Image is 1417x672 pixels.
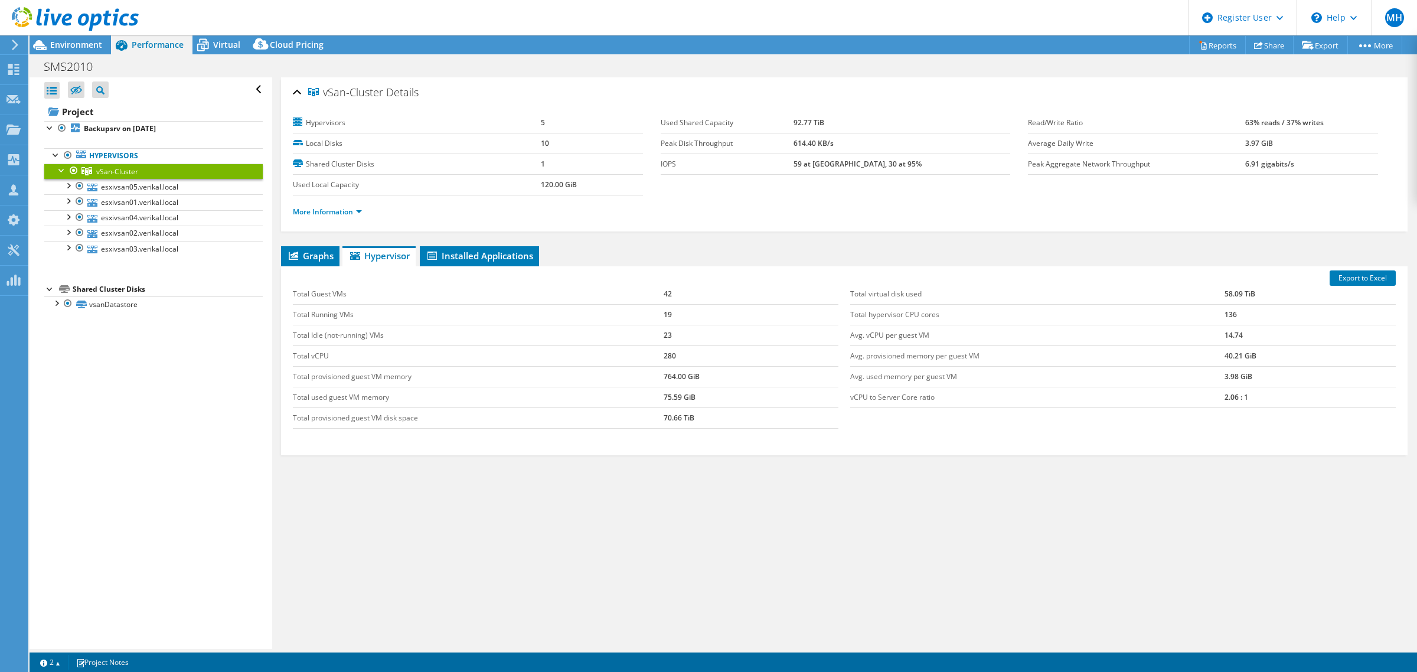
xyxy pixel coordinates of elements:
[44,296,263,312] a: vsanDatastore
[541,138,549,148] b: 10
[44,194,263,210] a: esxivsan01.verikal.local
[661,158,794,170] label: IOPS
[73,282,263,296] div: Shared Cluster Disks
[293,207,362,217] a: More Information
[1385,8,1404,27] span: MH
[794,138,834,148] b: 614.40 KB/s
[308,87,383,99] span: vSan-Cluster
[1225,345,1396,366] td: 40.21 GiB
[132,39,184,50] span: Performance
[1347,36,1402,54] a: More
[293,179,541,191] label: Used Local Capacity
[1245,159,1294,169] b: 6.91 gigabits/s
[32,655,68,670] a: 2
[664,345,838,366] td: 280
[293,284,664,305] td: Total Guest VMs
[1189,36,1246,54] a: Reports
[1225,304,1396,325] td: 136
[293,138,541,149] label: Local Disks
[794,159,922,169] b: 59 at [GEOGRAPHIC_DATA], 30 at 95%
[426,250,533,262] span: Installed Applications
[794,118,824,128] b: 92.77 TiB
[213,39,240,50] span: Virtual
[44,226,263,241] a: esxivsan02.verikal.local
[44,121,263,136] a: Backupsrv on [DATE]
[664,407,838,428] td: 70.66 TiB
[293,304,664,325] td: Total Running VMs
[68,655,137,670] a: Project Notes
[348,250,410,262] span: Hypervisor
[664,284,838,305] td: 42
[850,366,1225,387] td: Avg. used memory per guest VM
[850,387,1225,407] td: vCPU to Server Core ratio
[386,85,419,99] span: Details
[1028,117,1245,129] label: Read/Write Ratio
[1245,118,1324,128] b: 63% reads / 37% writes
[661,138,794,149] label: Peak Disk Throughput
[1293,36,1348,54] a: Export
[44,241,263,256] a: esxivsan03.verikal.local
[1225,387,1396,407] td: 2.06 : 1
[44,148,263,164] a: Hypervisors
[850,325,1225,345] td: Avg. vCPU per guest VM
[44,102,263,121] a: Project
[1245,138,1273,148] b: 3.97 GiB
[293,117,541,129] label: Hypervisors
[664,387,838,407] td: 75.59 GiB
[1225,366,1396,387] td: 3.98 GiB
[664,325,838,345] td: 23
[270,39,324,50] span: Cloud Pricing
[1028,158,1245,170] label: Peak Aggregate Network Throughput
[664,304,838,325] td: 19
[293,366,664,387] td: Total provisioned guest VM memory
[293,345,664,366] td: Total vCPU
[1330,270,1396,286] a: Export to Excel
[1245,36,1294,54] a: Share
[44,164,263,179] a: vSan-Cluster
[1311,12,1322,23] svg: \n
[50,39,102,50] span: Environment
[850,284,1225,305] td: Total virtual disk used
[293,325,664,345] td: Total Idle (not-running) VMs
[84,123,156,133] b: Backupsrv on [DATE]
[44,179,263,194] a: esxivsan05.verikal.local
[293,158,541,170] label: Shared Cluster Disks
[850,304,1225,325] td: Total hypervisor CPU cores
[850,345,1225,366] td: Avg. provisioned memory per guest VM
[1028,138,1245,149] label: Average Daily Write
[661,117,794,129] label: Used Shared Capacity
[44,210,263,226] a: esxivsan04.verikal.local
[287,250,334,262] span: Graphs
[1225,325,1396,345] td: 14.74
[96,167,138,177] span: vSan-Cluster
[541,118,545,128] b: 5
[541,180,577,190] b: 120.00 GiB
[664,366,838,387] td: 764.00 GiB
[541,159,545,169] b: 1
[38,60,111,73] h1: SMS2010
[1225,284,1396,305] td: 58.09 TiB
[293,407,664,428] td: Total provisioned guest VM disk space
[293,387,664,407] td: Total used guest VM memory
